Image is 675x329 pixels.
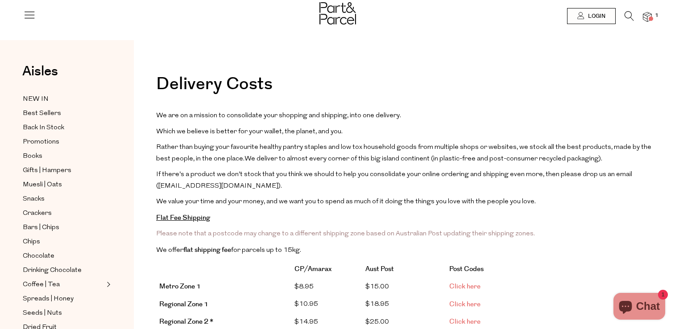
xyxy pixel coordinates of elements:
span: If there’s a product we don’t stock that you think we should to help you consolidate your online ... [156,171,632,189]
span: Drinking Chocolate [23,265,82,276]
img: Part&Parcel [319,2,356,25]
a: Chips [23,236,104,247]
strong: flat shipping fee [183,245,231,255]
a: Coffee | Tea [23,279,104,290]
span: 1 [653,12,661,20]
a: 1 [643,12,652,21]
span: Aisles [22,62,58,81]
td: $18.95 [363,296,447,313]
span: Best Sellers [23,108,61,119]
span: NEW IN [23,94,49,105]
span: We offer for parcels up to 15kg. [156,247,301,254]
a: Chocolate [23,251,104,262]
span: Chips [23,237,40,247]
p: We deliver to almost every corner of this big island continent (in plastic-free and post-consumer... [156,142,653,164]
a: Click here [449,282,480,291]
a: Spreads | Honey [23,293,104,304]
span: Spreads | Honey [23,294,74,304]
button: Expand/Collapse Coffee | Tea [104,279,111,290]
a: Click here [449,300,480,309]
a: Promotions [23,136,104,148]
a: Bars | Chips [23,222,104,233]
strong: Post Codes [449,264,484,274]
td: $10.95 [291,296,362,313]
span: Gifts | Hampers [23,165,71,176]
span: Books [23,151,42,162]
strong: Flat Fee Shipping [156,213,210,222]
span: Back In Stock [23,123,64,133]
span: Which we believe is better for your wallet, the planet, and you. [156,128,343,135]
td: $8.95 [291,278,362,296]
a: Gifts | Hampers [23,165,104,176]
span: Coffee | Tea [23,280,60,290]
a: Best Sellers [23,108,104,119]
a: Books [23,151,104,162]
strong: CP/Amarax [294,264,331,274]
inbox-online-store-chat: Shopify online store chat [611,293,668,322]
a: Login [567,8,616,24]
span: Muesli | Oats [23,180,62,190]
a: Aisles [22,65,58,87]
a: Click here [449,317,480,326]
strong: Metro Zone 1 [159,282,201,291]
strong: Aust Post [365,264,394,274]
a: Crackers [23,208,104,219]
span: Seeds | Nuts [23,308,62,319]
a: Drinking Chocolate [23,265,104,276]
a: NEW IN [23,94,104,105]
span: Chocolate [23,251,54,262]
span: Please note that a postcode may change to a different shipping zone based on Australian Post upda... [156,230,535,237]
a: Snacks [23,193,104,205]
b: Regional Zone 1 [159,300,208,309]
a: Seeds | Nuts [23,308,104,319]
a: Muesli | Oats [23,179,104,190]
td: $15.00 [363,278,447,296]
span: Snacks [23,194,45,205]
span: Promotions [23,137,59,148]
a: Back In Stock [23,122,104,133]
b: Regional Zone 2 * [159,317,213,326]
span: Login [586,12,605,20]
span: Rather than buying your favourite healthy pantry staples and low tox household goods from multipl... [156,144,651,162]
span: We value your time and your money, and we want you to spend as much of it doing the things you lo... [156,198,536,205]
span: Bars | Chips [23,222,59,233]
span: Crackers [23,208,52,219]
h1: Delivery Costs [156,76,653,102]
span: We are on a mission to consolidate your shopping and shipping, into one delivery. [156,112,401,119]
